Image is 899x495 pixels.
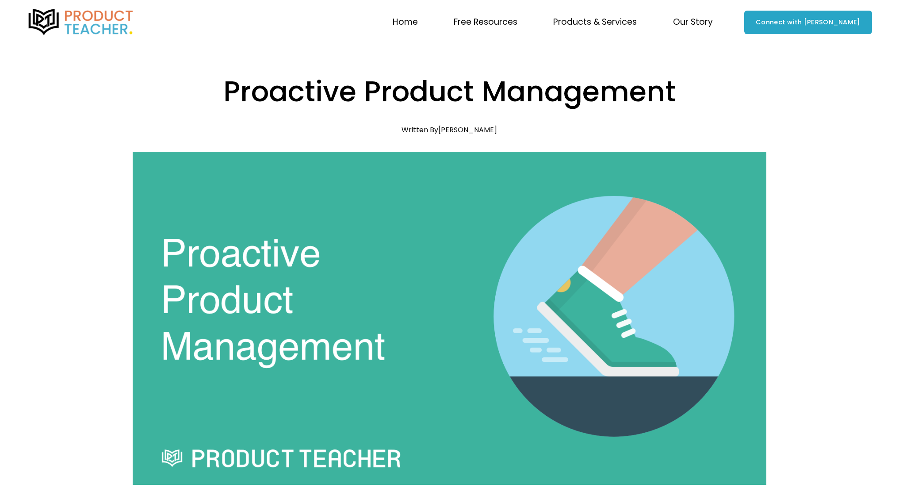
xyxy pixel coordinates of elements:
[27,9,135,35] img: Product Teacher
[402,126,497,134] div: Written By
[454,15,517,30] span: Free Resources
[393,14,418,31] a: Home
[438,125,497,135] a: [PERSON_NAME]
[553,15,637,30] span: Products & Services
[133,72,766,111] h1: Proactive Product Management
[744,11,872,34] a: Connect with [PERSON_NAME]
[673,15,713,30] span: Our Story
[454,14,517,31] a: folder dropdown
[673,14,713,31] a: folder dropdown
[553,14,637,31] a: folder dropdown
